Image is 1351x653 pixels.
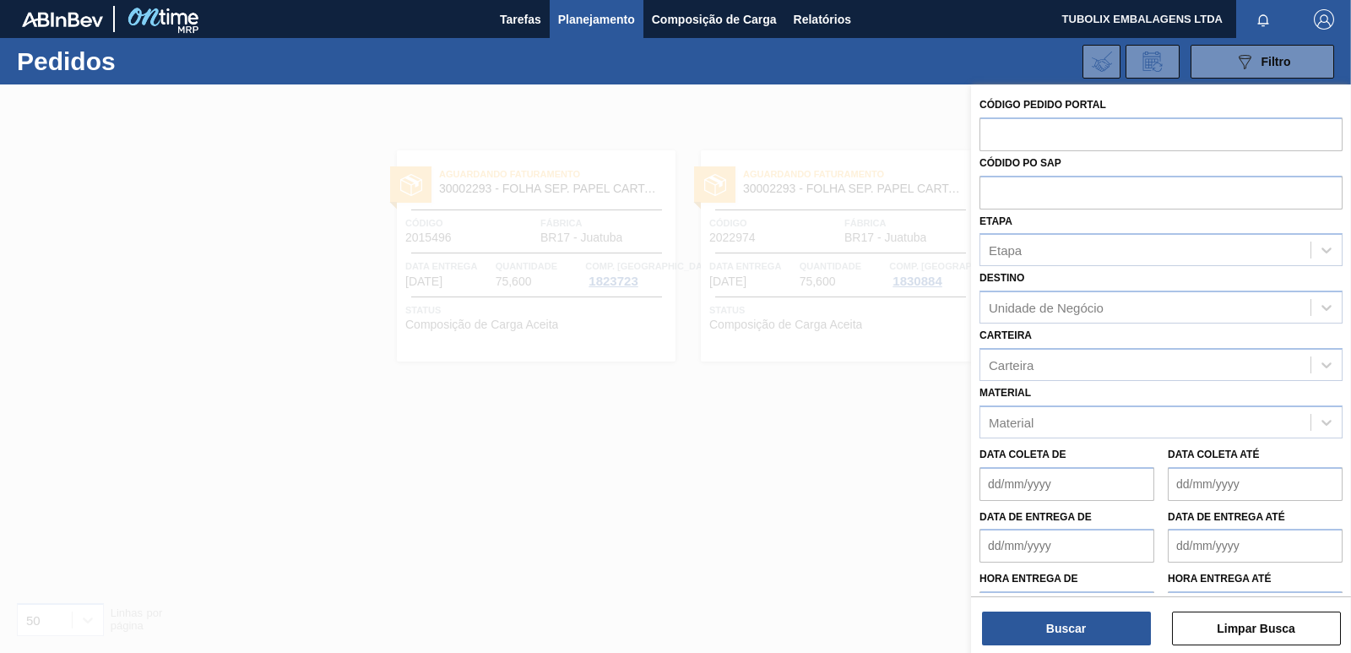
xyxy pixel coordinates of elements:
[979,467,1154,501] input: dd/mm/yyyy
[979,511,1092,523] label: Data de Entrega de
[1168,511,1285,523] label: Data de Entrega até
[979,157,1061,169] label: Códido PO SAP
[989,357,1034,372] div: Carteira
[1168,567,1343,591] label: Hora entrega até
[979,529,1154,563] input: dd/mm/yyyy
[1261,55,1291,68] span: Filtro
[989,415,1034,429] div: Material
[1082,45,1120,79] div: Importar Negociações dos Pedidos
[979,567,1154,591] label: Hora entrega de
[979,99,1106,111] label: Código Pedido Portal
[17,52,262,71] h1: Pedidos
[979,329,1032,341] label: Carteira
[1168,449,1259,460] label: Data coleta até
[979,387,1031,399] label: Material
[558,9,635,30] span: Planejamento
[1168,467,1343,501] input: dd/mm/yyyy
[989,301,1104,315] div: Unidade de Negócio
[652,9,777,30] span: Composição de Carga
[989,243,1022,258] div: Etapa
[1314,9,1334,30] img: Logout
[22,12,103,27] img: TNhmsLtSVTkK8tSr43FrP2fwEKptu5GPRR3wAAAABJRU5ErkJggg==
[1168,529,1343,563] input: dd/mm/yyyy
[979,215,1012,227] label: Etapa
[500,9,541,30] span: Tarefas
[1126,45,1180,79] div: Solicitação de Revisão de Pedidos
[1191,45,1334,79] button: Filtro
[1236,8,1290,31] button: Notificações
[794,9,851,30] span: Relatórios
[979,272,1024,284] label: Destino
[979,449,1066,460] label: Data coleta de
